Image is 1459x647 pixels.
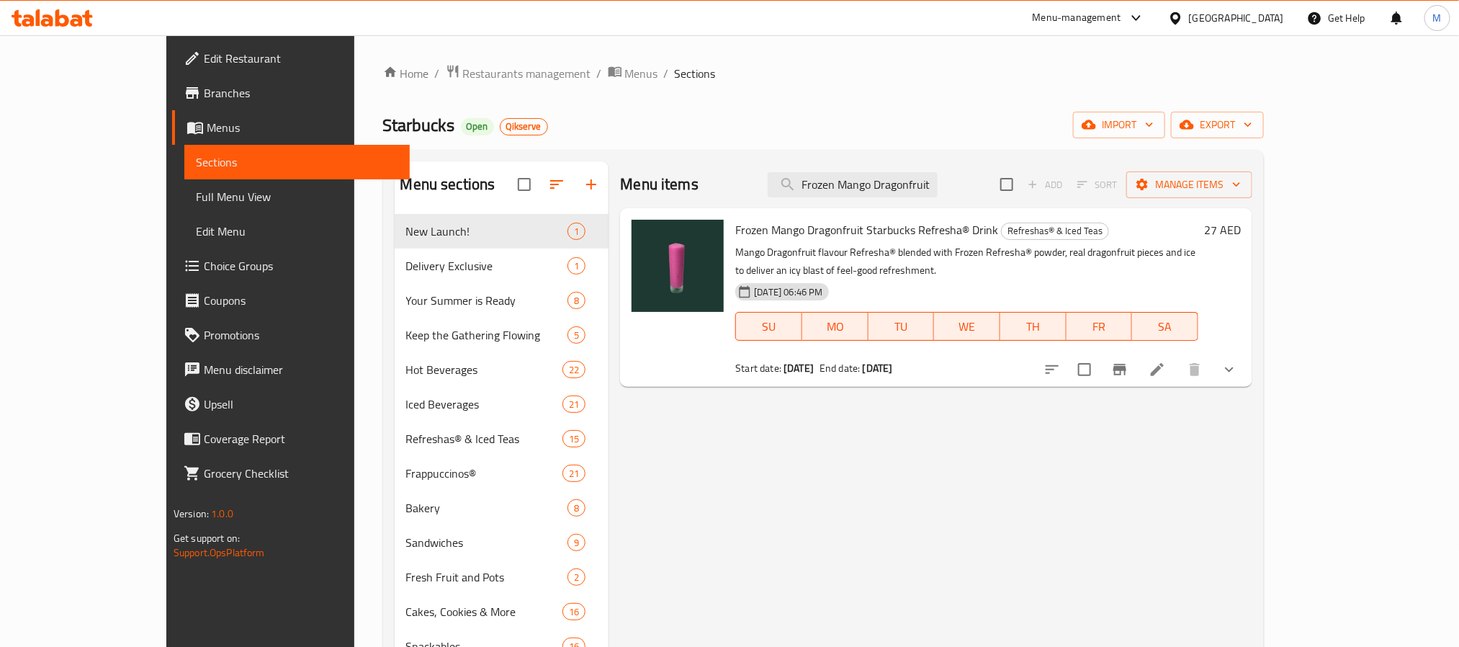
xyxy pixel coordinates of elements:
div: items [567,292,585,309]
h2: Menu sections [400,174,495,195]
button: export [1171,112,1264,138]
p: Mango Dragonfruit flavour Refresha® blended with Frozen Refresha® powder, real dragonfruit pieces... [735,244,1198,280]
div: Delivery Exclusive [406,257,568,275]
button: MO [802,312,868,341]
div: Delivery Exclusive1 [395,249,609,283]
span: Cakes, Cookies & More [406,603,563,620]
button: show more [1212,352,1247,387]
div: New Launch!1 [395,214,609,249]
span: Manage items [1138,176,1241,194]
span: 9 [568,536,585,550]
span: Start date: [735,359,781,378]
div: Open [461,118,494,135]
svg: Show Choices [1221,361,1238,378]
span: Refreshas® & Iced Teas [1002,223,1108,239]
span: Promotions [204,326,398,344]
span: 8 [568,501,585,515]
span: TH [1006,316,1061,337]
div: Menu-management [1033,9,1121,27]
a: Coverage Report [172,421,410,456]
div: items [562,465,585,482]
button: Branch-specific-item [1103,352,1137,387]
span: Add item [1022,174,1068,196]
span: 22 [563,363,585,377]
button: TH [1000,312,1067,341]
div: Fresh Fruit and Pots2 [395,560,609,594]
div: Bakery8 [395,491,609,525]
span: Open [461,120,494,133]
span: Keep the Gathering Flowing [406,326,568,344]
span: Select all sections [509,169,539,200]
span: Branches [204,84,398,102]
div: Frappuccinos®21 [395,456,609,491]
a: Restaurants management [446,64,591,83]
span: Select to update [1069,354,1100,385]
div: items [562,430,585,447]
div: Refreshas® & Iced Teas15 [395,421,609,456]
div: items [562,361,585,378]
span: Coupons [204,292,398,309]
span: New Launch! [406,223,568,240]
span: import [1085,116,1154,134]
a: Promotions [172,318,410,352]
span: Iced Beverages [406,396,563,413]
span: Starbucks [383,109,455,141]
span: Frozen Mango Dragonfruit Starbucks Refresha® Drink [735,219,998,241]
div: items [567,568,585,586]
span: Bakery [406,499,568,517]
span: Frappuccinos® [406,465,563,482]
span: Sections [196,153,398,171]
span: Refreshas® & Iced Teas [406,430,563,447]
button: import [1073,112,1165,138]
span: Edit Menu [196,223,398,240]
a: Edit Restaurant [172,41,410,76]
span: 1.0.0 [211,504,233,523]
span: Grocery Checklist [204,465,398,482]
span: Coverage Report [204,430,398,447]
span: End date: [820,359,860,378]
span: 15 [563,432,585,446]
input: search [768,172,938,197]
div: Iced Beverages21 [395,387,609,421]
nav: breadcrumb [383,64,1265,83]
button: TU [868,312,935,341]
div: Sandwiches [406,534,568,551]
div: Keep the Gathering Flowing5 [395,318,609,352]
span: SA [1138,316,1193,337]
span: 16 [563,605,585,619]
div: items [567,534,585,551]
a: Full Menu View [184,179,410,214]
li: / [597,65,602,82]
a: Sections [184,145,410,179]
a: Menus [608,64,658,83]
div: items [567,257,585,275]
span: Edit Restaurant [204,50,398,67]
b: [DATE] [784,359,814,378]
span: MO [808,316,863,337]
button: FR [1067,312,1133,341]
span: Menus [207,119,398,136]
div: items [562,396,585,413]
span: Choice Groups [204,257,398,275]
a: Edit Menu [184,214,410,249]
button: WE [934,312,1000,341]
span: Hot Beverages [406,361,563,378]
a: Support.OpsPlatform [174,543,265,562]
div: items [567,223,585,240]
a: Coupons [172,283,410,318]
button: Manage items [1126,171,1252,198]
h6: 27 AED [1204,220,1241,240]
div: items [567,499,585,517]
span: 21 [563,398,585,411]
span: FR [1072,316,1127,337]
a: Upsell [172,387,410,421]
div: Cakes, Cookies & More16 [395,594,609,629]
span: Upsell [204,396,398,413]
div: Hot Beverages22 [395,352,609,387]
span: Fresh Fruit and Pots [406,568,568,586]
